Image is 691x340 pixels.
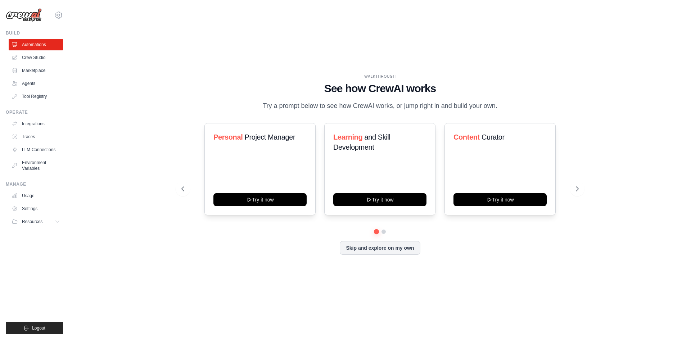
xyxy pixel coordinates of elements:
h1: See how CrewAI works [181,82,579,95]
span: Project Manager [244,133,295,141]
a: Automations [9,39,63,50]
div: Operate [6,109,63,115]
a: Environment Variables [9,157,63,174]
button: Try it now [333,193,426,206]
div: Build [6,30,63,36]
img: Logo [6,8,42,22]
a: Tool Registry [9,91,63,102]
span: Content [453,133,480,141]
button: Skip and explore on my own [340,241,420,255]
a: Settings [9,203,63,214]
a: Integrations [9,118,63,130]
a: Agents [9,78,63,89]
button: Logout [6,322,63,334]
button: Try it now [453,193,547,206]
p: Try a prompt below to see how CrewAI works, or jump right in and build your own. [259,101,501,111]
span: Logout [32,325,45,331]
button: Resources [9,216,63,227]
span: and Skill Development [333,133,390,151]
a: LLM Connections [9,144,63,155]
a: Crew Studio [9,52,63,63]
span: Personal [213,133,243,141]
span: Curator [482,133,505,141]
button: Try it now [213,193,307,206]
a: Marketplace [9,65,63,76]
a: Traces [9,131,63,142]
span: Resources [22,219,42,225]
a: Usage [9,190,63,201]
div: WALKTHROUGH [181,74,579,79]
div: Manage [6,181,63,187]
span: Learning [333,133,362,141]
